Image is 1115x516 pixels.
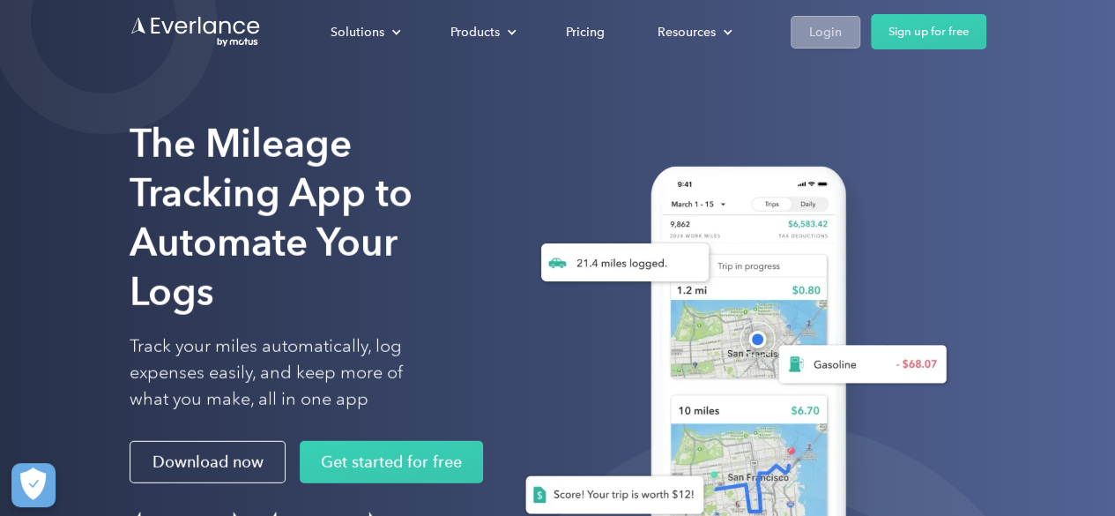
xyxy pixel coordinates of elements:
div: Products [433,17,531,48]
div: Products [450,21,500,43]
div: Resources [658,21,716,43]
a: Get started for free [300,441,483,483]
a: Pricing [548,17,622,48]
a: Login [791,16,860,49]
div: Solutions [313,17,415,48]
div: Pricing [566,21,605,43]
div: Resources [640,17,747,48]
a: Sign up for free [871,14,986,49]
p: Track your miles automatically, log expenses easily, and keep more of what you make, all in one app [130,333,444,413]
a: Go to homepage [130,15,262,49]
button: Cookies Settings [11,463,56,507]
a: Download now [130,441,286,483]
div: Solutions [331,21,384,43]
div: Login [809,21,842,43]
strong: The Mileage Tracking App to Automate Your Logs [130,120,413,315]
